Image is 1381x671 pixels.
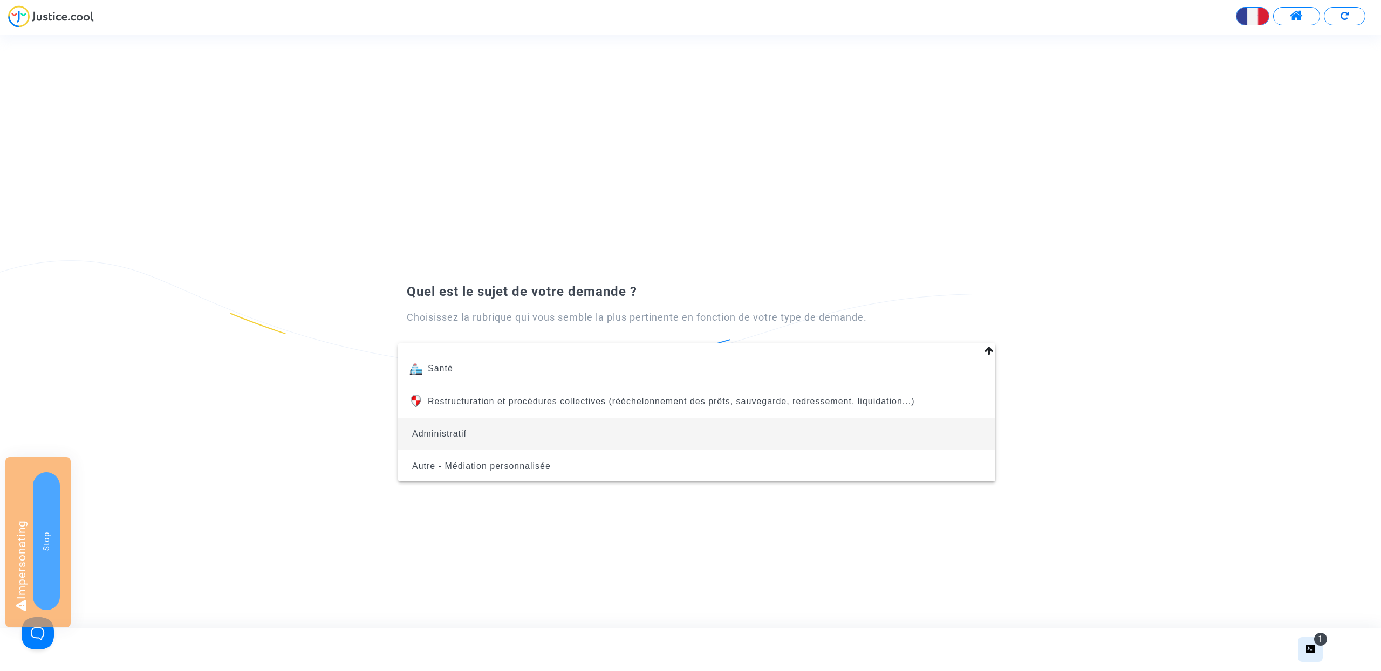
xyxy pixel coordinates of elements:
[412,461,551,471] span: Autre - Médiation personnalisée
[22,617,54,649] iframe: Help Scout Beacon - Open
[409,395,422,407] img: shield.svg
[428,364,453,373] span: Santé
[412,429,467,438] span: Administratif
[409,362,422,375] img: sante.svg
[428,397,915,406] span: Restructuration et procédures collectives (rééchelonnement des prêts, sauvegarde, redressement, l...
